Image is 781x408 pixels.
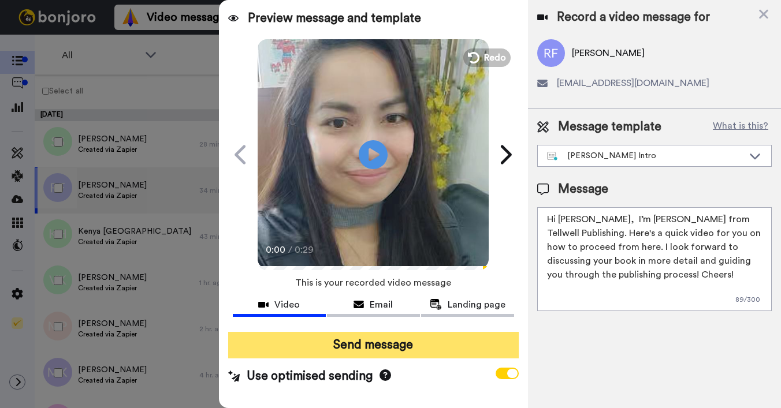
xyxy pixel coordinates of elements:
[247,368,373,385] span: Use optimised sending
[295,243,315,257] span: 0:29
[558,181,608,198] span: Message
[266,243,286,257] span: 0:00
[537,207,772,311] textarea: Hi [PERSON_NAME], I’m [PERSON_NAME] from Tellwell Publishing. Here's a quick video for you on how...
[709,118,772,136] button: What is this?
[547,152,558,161] img: nextgen-template.svg
[448,298,505,312] span: Landing page
[288,243,292,257] span: /
[274,298,300,312] span: Video
[557,76,709,90] span: [EMAIL_ADDRESS][DOMAIN_NAME]
[370,298,393,312] span: Email
[547,150,743,162] div: [PERSON_NAME] Intro
[295,270,451,295] span: This is your recorded video message
[558,118,661,136] span: Message template
[228,332,519,358] button: Send message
